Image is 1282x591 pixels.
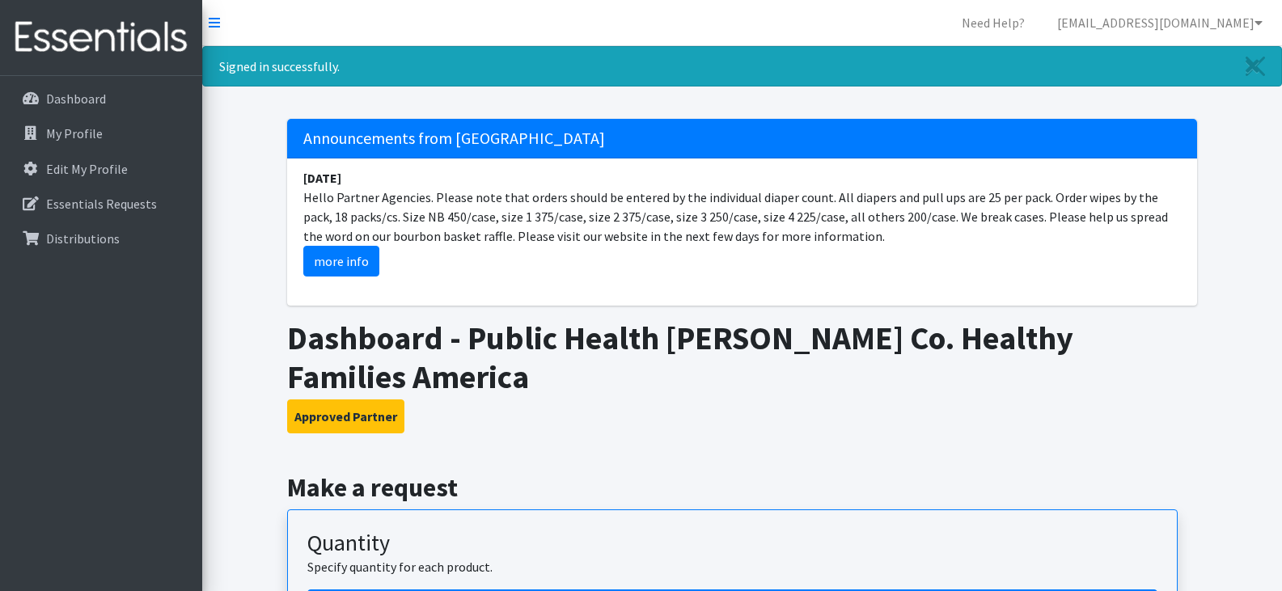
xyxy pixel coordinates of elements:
[6,188,196,220] a: Essentials Requests
[303,246,379,277] a: more info
[287,319,1197,396] h1: Dashboard - Public Health [PERSON_NAME] Co. Healthy Families America
[46,125,103,141] p: My Profile
[307,530,1157,557] h3: Quantity
[202,46,1282,87] div: Signed in successfully.
[287,399,404,433] button: Approved Partner
[46,196,157,212] p: Essentials Requests
[46,161,128,177] p: Edit My Profile
[6,222,196,255] a: Distributions
[6,153,196,185] a: Edit My Profile
[1229,47,1281,86] a: Close
[6,117,196,150] a: My Profile
[1044,6,1276,39] a: [EMAIL_ADDRESS][DOMAIN_NAME]
[46,91,106,107] p: Dashboard
[287,158,1197,286] li: Hello Partner Agencies. Please note that orders should be entered by the individual diaper count....
[307,557,1157,576] p: Specify quantity for each product.
[46,230,120,247] p: Distributions
[6,11,196,65] img: HumanEssentials
[287,119,1197,158] h5: Announcements from [GEOGRAPHIC_DATA]
[287,472,1197,503] h2: Make a request
[6,82,196,115] a: Dashboard
[303,170,341,186] strong: [DATE]
[949,6,1038,39] a: Need Help?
